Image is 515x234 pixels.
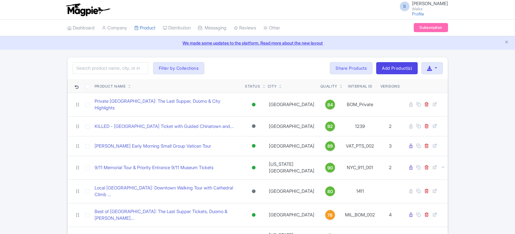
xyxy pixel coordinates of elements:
[342,93,378,116] td: BOM_Private
[327,188,333,195] span: 80
[265,136,318,156] td: [GEOGRAPHIC_DATA]
[342,136,378,156] td: VAT_PTS_002
[4,40,511,46] a: We made some updates to the platform. Read more about the new layout
[251,187,257,196] div: Archived
[412,7,448,11] small: Walks
[134,20,156,36] a: Product
[265,116,318,136] td: [GEOGRAPHIC_DATA]
[251,163,257,172] div: Active
[265,179,318,203] td: [GEOGRAPHIC_DATA]
[245,84,260,89] div: Status
[389,212,392,218] span: 4
[412,1,448,6] span: [PERSON_NAME]
[320,100,340,109] a: 84
[320,122,340,131] a: 92
[389,123,392,129] span: 2
[102,20,127,36] a: Company
[396,1,448,11] a: S [PERSON_NAME] Walks
[320,163,340,172] a: 90
[251,211,257,219] div: Active
[327,212,333,219] span: 78
[342,179,378,203] td: 1411
[265,93,318,116] td: [GEOGRAPHIC_DATA]
[265,156,318,179] td: [US_STATE][GEOGRAPHIC_DATA]
[320,186,340,196] a: 80
[95,84,126,89] div: Product Name
[64,3,111,16] img: logo-ab69f6fb50320c5b225c76a69d11143b.png
[153,62,205,74] button: Filter by Collections
[95,143,211,150] a: [PERSON_NAME] Early Morning Small Group Vatican Tour
[320,210,340,220] a: 78
[342,79,378,93] th: Internal ID
[198,20,226,36] a: Messaging
[342,116,378,136] td: 1239
[320,84,337,89] div: Quality
[327,123,333,130] span: 92
[400,2,410,11] span: S
[67,20,95,36] a: Dashboard
[251,100,257,109] div: Active
[95,185,240,198] a: Local [GEOGRAPHIC_DATA]: Downtown Walking Tour with Cathedral Climb ...
[378,79,403,93] th: Versions
[327,102,333,108] span: 84
[412,11,424,16] a: Profile
[389,143,392,149] span: 3
[504,39,509,46] button: Close announcement
[72,62,148,74] input: Search product name, city, or interal id
[342,156,378,179] td: NYC_911_001
[330,62,373,74] a: Share Products
[389,165,392,170] span: 2
[163,20,191,36] a: Distribution
[265,203,318,227] td: [GEOGRAPHIC_DATA]
[251,122,257,131] div: Archived
[327,165,333,171] span: 90
[95,164,213,171] a: 9/11 Memorial Tour & Priority Entrance 9/11 Museum Tickets
[95,98,240,112] a: Private [GEOGRAPHIC_DATA]: The Last Supper, Duomo & City Highlights
[263,20,280,36] a: Other
[95,123,234,130] a: KILLED - [GEOGRAPHIC_DATA] Ticket with Guided Chinatown and...
[268,84,277,89] div: City
[251,142,257,150] div: Active
[327,143,333,149] span: 89
[320,141,340,151] a: 89
[95,208,240,222] a: Best of [GEOGRAPHIC_DATA]: The Last Supper Tickets, Duomo & [PERSON_NAME]...
[234,20,256,36] a: Reviews
[376,62,418,74] a: Add Product(s)
[414,23,448,32] a: Subscription
[342,203,378,227] td: MIL_BOM_002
